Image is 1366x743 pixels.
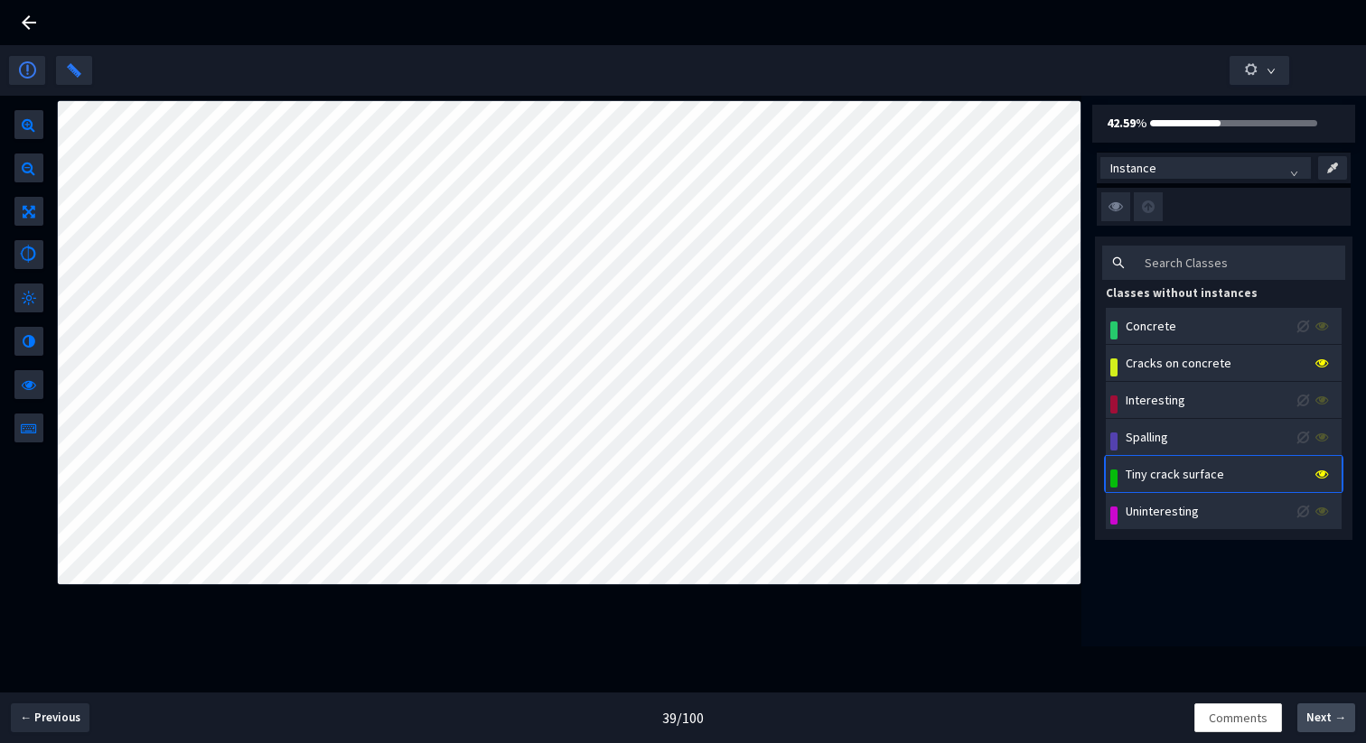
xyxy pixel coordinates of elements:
[1134,192,1163,221] img: svg+xml;base64,PHN2ZyB3aWR0aD0iMzIiIGhlaWdodD0iMzIiIHZpZXdCb3g9IjAgMCAzMiAzMiIgZmlsbD0ibm9uZSIgeG...
[1101,192,1130,221] img: svg+xml;base64,PHN2ZyB3aWR0aD0iMzIiIGhlaWdodD0iMzIiIHZpZXdCb3g9IjAgMCAzMiAzMiIgZmlsbD0ibm9uZSIgeG...
[1126,390,1185,410] div: Interesting
[1267,67,1276,76] span: down
[1126,501,1199,521] div: Uninteresting
[1126,353,1231,373] div: Cracks on concrete
[1306,709,1346,727] span: Next →
[1101,115,1136,131] b: 42.59
[1292,501,1315,518] img: svg+xml;base64,PHN2ZyB3aWR0aD0iMTUiIGhlaWdodD0iMTUiIHZpZXdCb3g9IjAgMCAxNSAxNSIgZmlsbD0ibm9uZSIgeG...
[1135,249,1345,276] input: Search Classes
[1126,464,1224,484] div: Tiny crack surface
[1101,114,1120,134] div: %
[1292,427,1315,444] img: svg+xml;base64,PHN2ZyB3aWR0aD0iMTUiIGhlaWdodD0iMTUiIHZpZXdCb3g9IjAgMCAxNSAxNSIgZmlsbD0ibm9uZSIgeG...
[662,708,704,729] div: 39 / 100
[1292,390,1315,407] img: svg+xml;base64,PHN2ZyB3aWR0aD0iMTUiIGhlaWdodD0iMTUiIHZpZXdCb3g9IjAgMCAxNSAxNSIgZmlsbD0ibm9uZSIgeG...
[1110,154,1301,181] span: Instance
[1126,316,1176,336] div: Concrete
[1194,703,1282,732] button: Comments
[1209,708,1268,728] span: Comments
[1327,157,1338,179] img: svg+xml;base64,PHN2ZyB3aWR0aD0iMzAuMDc4MDUzIiBoZWlnaHQ9IjI5Ljk5OTkyOCIgdmlld0JveD0iMC4wMDAwMDAgLT...
[1230,56,1289,85] button: down
[1292,316,1315,333] img: svg+xml;base64,PHN2ZyB3aWR0aD0iMTUiIGhlaWdodD0iMTUiIHZpZXdCb3g9IjAgMCAxNSAxNSIgZmlsbD0ibm9uZSIgeG...
[1112,256,1125,269] span: search
[1106,284,1352,302] div: Classes without instances
[1126,427,1168,447] div: Spalling
[1297,703,1355,732] button: Next →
